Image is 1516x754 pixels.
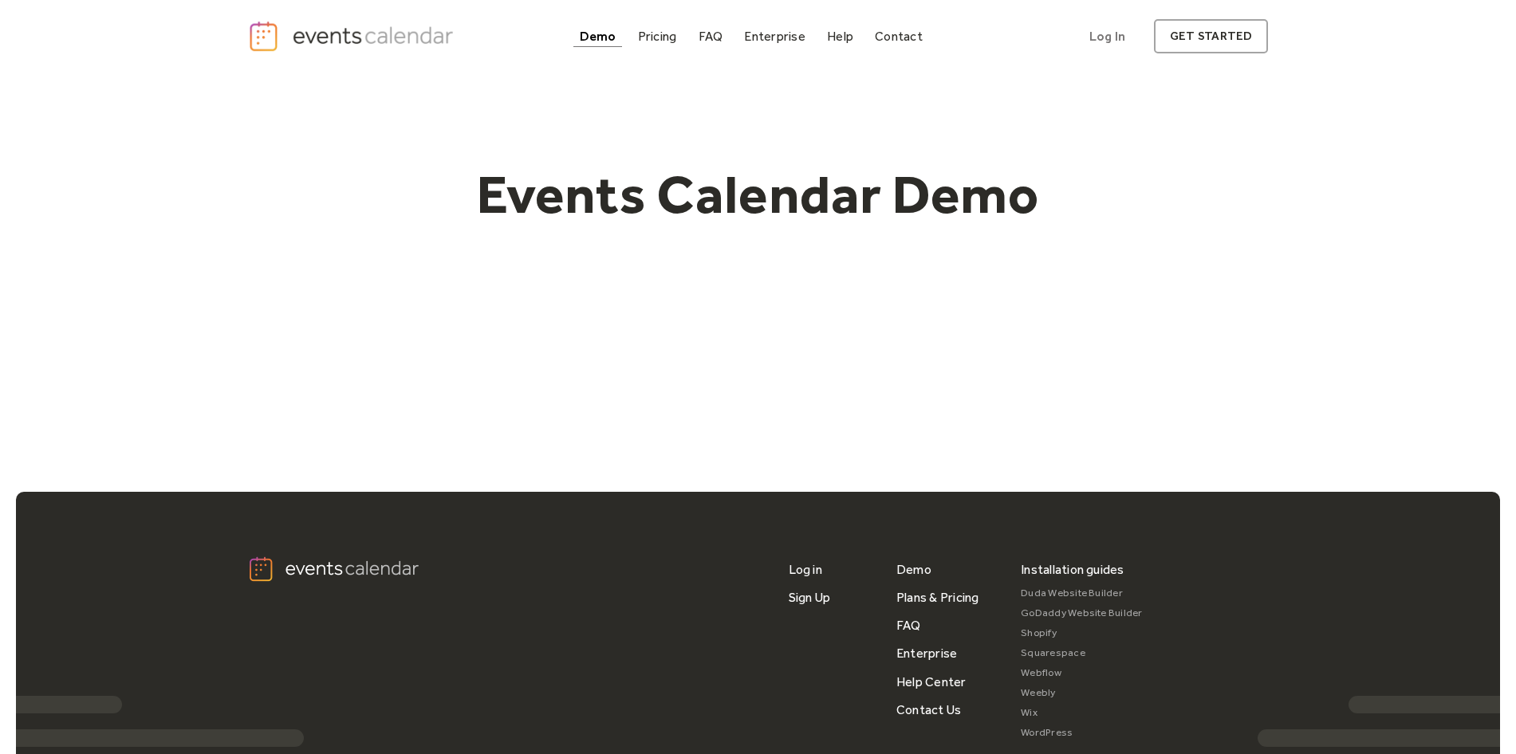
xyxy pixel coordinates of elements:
a: Plans & Pricing [896,583,979,611]
div: Contact [875,32,923,41]
a: Enterprise [738,26,811,47]
a: Weebly [1021,683,1143,703]
a: Demo [896,556,931,583]
a: Enterprise [896,639,957,667]
a: Duda Website Builder [1021,583,1143,603]
div: Demo [580,32,616,41]
a: GoDaddy Website Builder [1021,603,1143,623]
a: Log In [1073,19,1141,53]
a: Shopify [1021,623,1143,643]
a: Pricing [632,26,683,47]
div: Pricing [638,32,677,41]
a: WordPress [1021,723,1143,743]
h1: Events Calendar Demo [452,162,1065,227]
a: Squarespace [1021,643,1143,663]
a: Sign Up [789,583,831,611]
a: Log in [789,556,822,583]
a: FAQ [896,611,921,639]
a: Demo [573,26,623,47]
a: Webflow [1021,663,1143,683]
a: Wix [1021,703,1143,723]
a: home [248,20,459,53]
div: FAQ [699,32,723,41]
a: get started [1154,19,1268,53]
div: Enterprise [744,32,805,41]
div: Help [827,32,853,41]
a: Help [821,26,860,47]
a: Contact Us [896,696,961,724]
div: Installation guides [1021,556,1124,583]
a: FAQ [692,26,730,47]
a: Contact [868,26,929,47]
a: Help Center [896,668,967,696]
